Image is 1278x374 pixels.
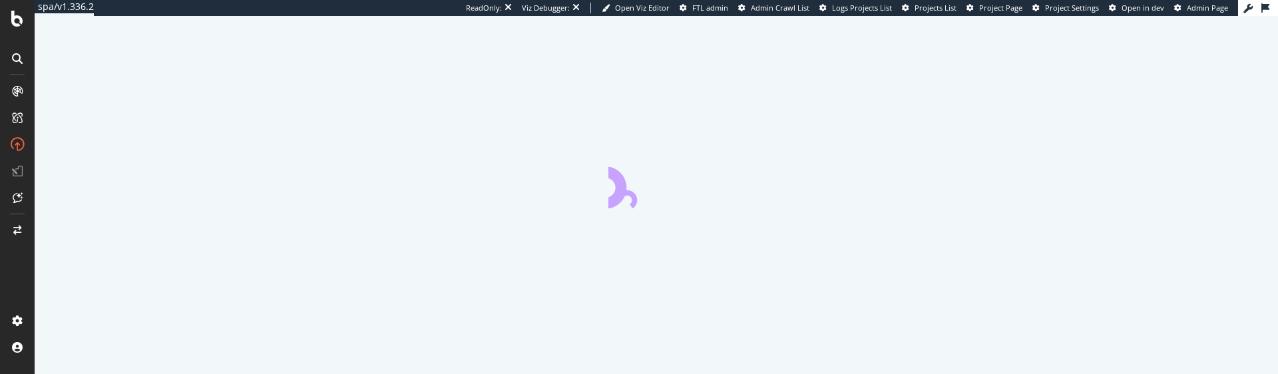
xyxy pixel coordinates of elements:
span: Project Page [979,3,1022,13]
a: FTL admin [680,3,728,13]
a: Project Settings [1032,3,1099,13]
a: Projects List [902,3,957,13]
span: Projects List [915,3,957,13]
div: Viz Debugger: [522,3,570,13]
a: Project Page [966,3,1022,13]
a: Open in dev [1109,3,1164,13]
span: Open Viz Editor [615,3,670,13]
span: Admin Page [1187,3,1228,13]
div: ReadOnly: [466,3,502,13]
span: Logs Projects List [832,3,892,13]
a: Open Viz Editor [602,3,670,13]
span: Open in dev [1122,3,1164,13]
a: Admin Page [1174,3,1228,13]
span: FTL admin [692,3,728,13]
span: Project Settings [1045,3,1099,13]
a: Logs Projects List [819,3,892,13]
a: Admin Crawl List [738,3,809,13]
div: animation [608,160,704,208]
span: Admin Crawl List [751,3,809,13]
